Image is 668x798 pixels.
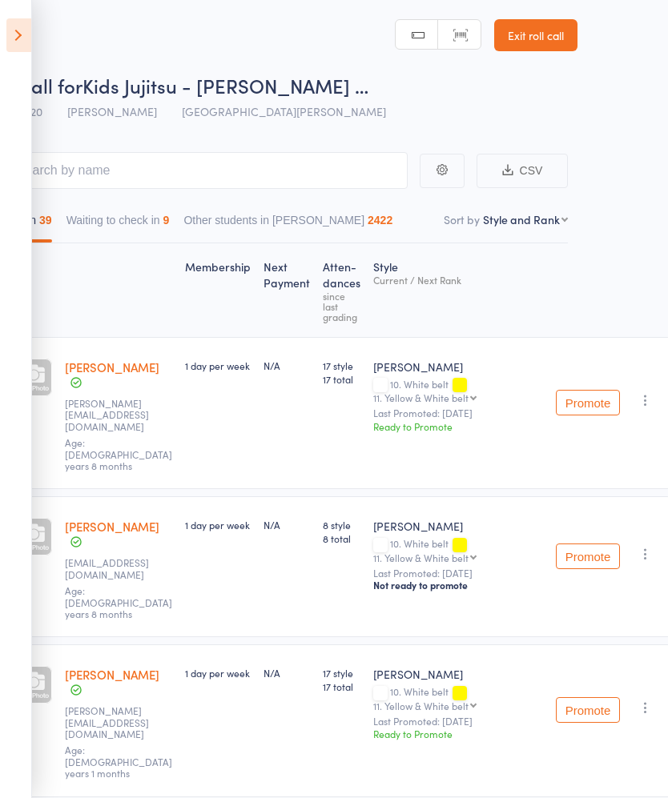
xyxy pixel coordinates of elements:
div: Membership [179,251,257,330]
span: Age: [DEMOGRAPHIC_DATA] years 8 months [65,583,172,620]
span: [PERSON_NAME] [67,103,157,119]
button: Promote [556,390,620,415]
span: 17 total [323,372,360,386]
span: [GEOGRAPHIC_DATA][PERSON_NAME] [182,103,386,119]
button: Other students in [PERSON_NAME]2422 [183,206,392,243]
div: [PERSON_NAME] [373,359,543,375]
div: [PERSON_NAME] [373,518,543,534]
div: 10. White belt [373,686,543,710]
div: 39 [39,214,52,227]
div: Not ready to promote [373,579,543,591]
span: Age: [DEMOGRAPHIC_DATA] years 8 months [65,435,172,472]
button: Promote [556,543,620,569]
button: Promote [556,697,620,723]
div: 1 day per week [185,518,251,531]
small: Last Promoted: [DATE] [373,407,543,419]
small: Last Promoted: [DATE] [373,567,543,579]
div: 11. Yellow & White belt [373,552,469,563]
span: 8 style [323,518,360,531]
div: 1 day per week [185,359,251,372]
div: 11. Yellow & White belt [373,392,469,403]
label: Sort by [444,211,480,227]
a: [PERSON_NAME] [65,359,159,375]
div: 2422 [368,214,392,227]
div: Style [367,251,549,330]
div: Next Payment [257,251,316,330]
div: 11. Yellow & White belt [373,700,469,711]
small: tammyjoynson@hotmail.com [65,705,169,740]
button: Waiting to check in9 [66,206,170,243]
div: since last grading [323,291,360,322]
small: Last Promoted: [DATE] [373,716,543,727]
div: 10. White belt [373,379,543,403]
div: 1 day per week [185,666,251,680]
div: Style and Rank [483,211,560,227]
small: tammyjoynson@hotmail.com [65,398,169,432]
span: Age: [DEMOGRAPHIC_DATA] years 1 months [65,743,172,780]
div: 9 [163,214,170,227]
div: Ready to Promote [373,727,543,740]
div: 10. White belt [373,538,543,562]
span: 8 total [323,531,360,545]
a: [PERSON_NAME] [65,518,159,535]
div: Atten­dances [316,251,367,330]
span: 17 total [323,680,360,693]
div: [PERSON_NAME] [373,666,543,682]
div: N/A [264,666,310,680]
div: Ready to Promote [373,419,543,433]
div: N/A [264,518,310,531]
a: [PERSON_NAME] [65,666,159,683]
small: shelleydowsett89@gmail.com [65,557,169,580]
span: Kids Jujitsu - [PERSON_NAME] … [82,72,368,98]
span: 17 style [323,666,360,680]
span: 17 style [323,359,360,372]
a: Exit roll call [494,19,577,51]
div: Current / Next Rank [373,275,543,285]
button: CSV [477,154,568,188]
div: N/A [264,359,310,372]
